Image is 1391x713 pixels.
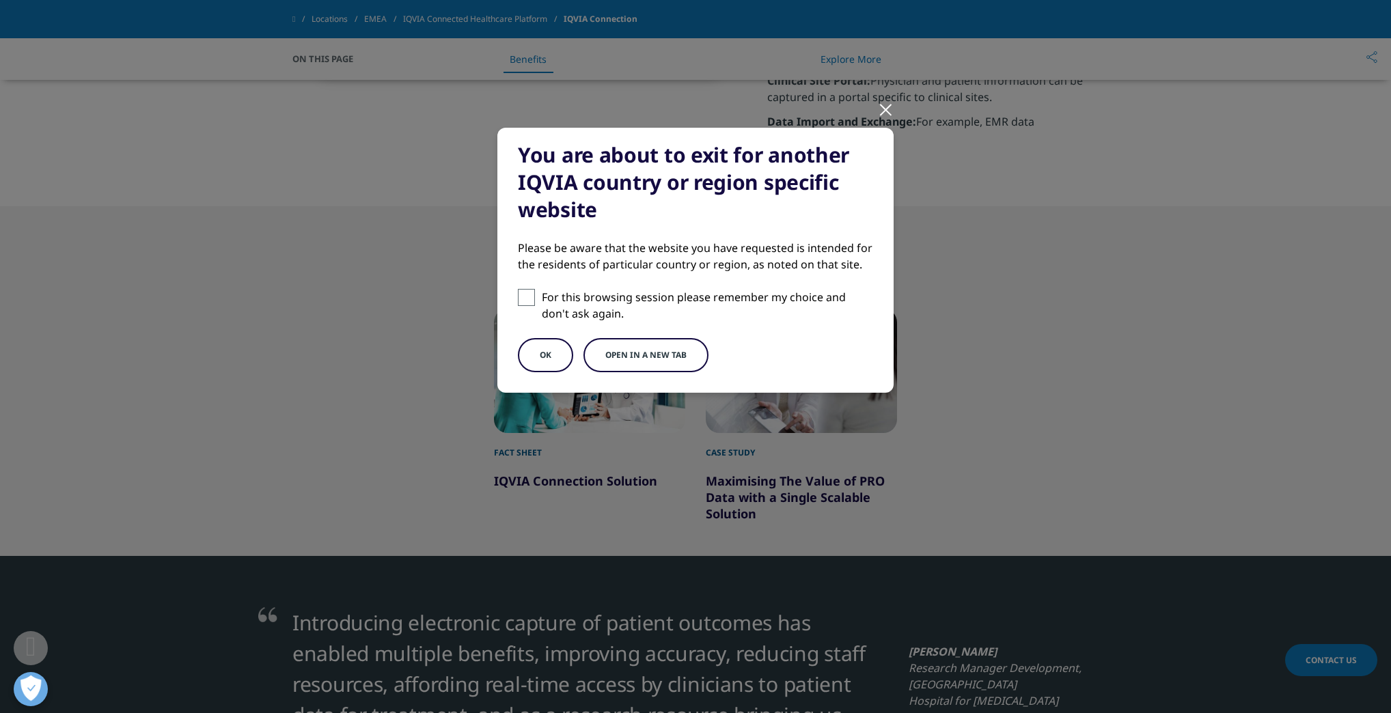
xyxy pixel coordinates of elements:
div: Please be aware that the website you have requested is intended for the residents of particular c... [518,240,873,272]
button: Open Preferences [14,672,48,706]
button: Open in a new tab [583,338,708,372]
p: For this browsing session please remember my choice and don't ask again. [542,289,873,322]
div: You are about to exit for another IQVIA country or region specific website [518,141,873,223]
button: OK [518,338,573,372]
